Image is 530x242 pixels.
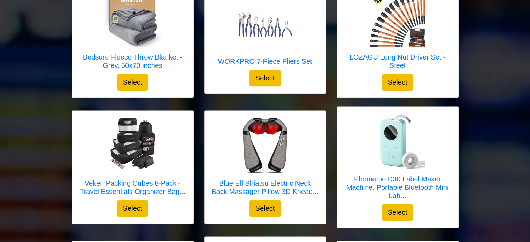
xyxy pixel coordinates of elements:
img: Blue Elf Shiatsu Electric Neck Back Massager Pillow 3D Kneading with Heat for Shoulder, Lower Bac... [237,118,293,173]
h5: LOZAGU Long Nut Driver Set - Steel [344,53,451,70]
button: Select [249,200,281,217]
h5: Blue Elf Shiatsu Electric Neck Back Massager Pillow 3D Knead... [212,179,319,196]
a: Phomemo D30 Label Maker Machine, Portable Bluetooth Mini Label Printer, Smartphone Handheld Therm... [344,114,451,204]
a: Blue Elf Shiatsu Electric Neck Back Massager Pillow 3D Kneading with Heat for Shoulder, Lower Bac... [212,118,319,200]
a: Veken Packing Cubes 8-Pack - Travel Essentials Organizer Bags Veken Packing Cubes 8-Pack - Travel... [79,118,186,200]
button: Select [382,204,413,221]
button: Select [249,70,281,86]
button: Select [117,74,148,91]
h5: WORKPRO 7-Piece Pliers Set [218,57,312,65]
button: Select [382,74,413,91]
button: Select [117,200,148,217]
img: Phomemo D30 Label Maker Machine, Portable Bluetooth Mini Label Printer, Smartphone Handheld Therm... [370,114,425,169]
img: Veken Packing Cubes 8-Pack - Travel Essentials Organizer Bags [105,118,161,173]
h5: Bedsure Fleece Throw Blanket - Grey, 50x70 inches [79,53,186,70]
h5: Veken Packing Cubes 8-Pack - Travel Essentials Organizer Bag... [79,179,186,196]
h5: Phomemo D30 Label Maker Machine, Portable Bluetooth Mini Lab... [344,175,451,200]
